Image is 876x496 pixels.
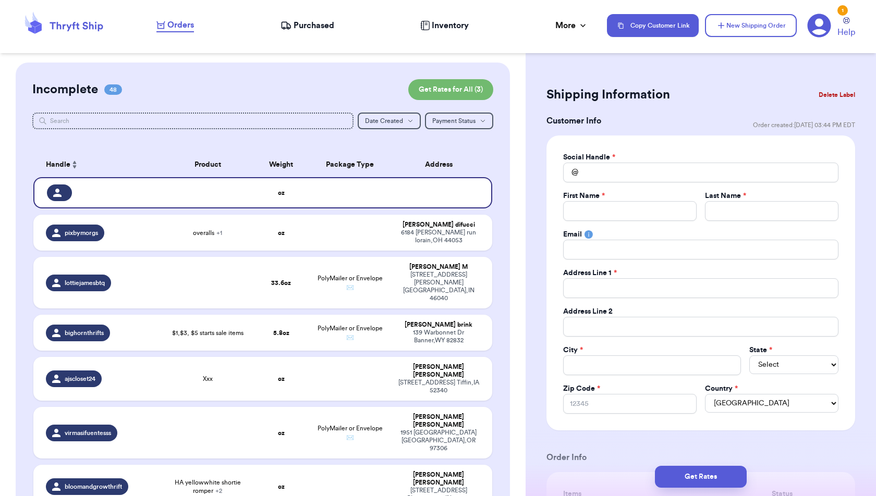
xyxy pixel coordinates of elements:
[203,375,213,383] span: Xxx
[318,325,383,341] span: PolyMailer or Envelope ✉️
[397,413,480,429] div: [PERSON_NAME] [PERSON_NAME]
[753,121,855,129] span: Order created: [DATE] 03:44 PM EDT
[278,430,285,436] strong: oz
[397,263,480,271] div: [PERSON_NAME] M
[65,429,111,437] span: virmasifuentesss
[318,425,383,441] span: PolyMailer or Envelope ✉️
[278,190,285,196] strong: oz
[563,306,613,317] label: Address Line 2
[397,379,480,394] div: [STREET_ADDRESS] Tiffin , IA 52340
[309,152,391,177] th: Package Type
[837,17,855,39] a: Help
[408,79,493,100] button: Get Rates for All (3)
[563,191,605,201] label: First Name
[397,229,480,244] div: 6184 [PERSON_NAME] run lorain , OH 44053
[318,275,383,291] span: PolyMailer or Envelope ✉️
[397,221,480,229] div: [PERSON_NAME] difucci
[65,329,104,337] span: bighornthrifts
[420,19,469,32] a: Inventory
[563,345,583,355] label: City
[65,375,95,383] span: ajscloset24
[397,271,480,302] div: [STREET_ADDRESS][PERSON_NAME] [GEOGRAPHIC_DATA] , IN 46040
[365,118,403,124] span: Date Created
[705,14,797,37] button: New Shipping Order
[555,19,588,32] div: More
[32,113,354,129] input: Search
[749,345,772,355] label: State
[278,230,285,236] strong: oz
[425,113,493,129] button: Payment Status
[294,19,334,32] span: Purchased
[563,394,697,414] input: 12345
[104,84,122,95] span: 48
[807,14,831,38] a: 1
[546,86,670,103] h2: Shipping Information
[162,152,254,177] th: Product
[432,118,476,124] span: Payment Status
[216,230,222,236] span: + 1
[563,268,617,278] label: Address Line 1
[167,19,194,31] span: Orders
[546,115,601,127] h3: Customer Info
[358,113,421,129] button: Date Created
[607,14,699,37] button: Copy Customer Link
[278,483,285,490] strong: oz
[814,83,859,106] button: Delete Label
[253,152,309,177] th: Weight
[397,321,480,329] div: [PERSON_NAME] brink
[70,158,79,171] button: Sort ascending
[655,466,747,488] button: Get Rates
[397,429,480,452] div: 1951 [GEOGRAPHIC_DATA] [GEOGRAPHIC_DATA] , OR 97306
[391,152,492,177] th: Address
[65,229,98,237] span: pixbymorgs
[278,376,285,382] strong: oz
[432,19,469,32] span: Inventory
[273,330,289,336] strong: 5.8 oz
[563,383,600,394] label: Zip Code
[563,229,582,240] label: Email
[397,363,480,379] div: [PERSON_NAME] [PERSON_NAME]
[705,383,738,394] label: Country
[837,26,855,39] span: Help
[397,329,480,344] div: 139 Warbonnet Dr Banner , WY 82832
[271,280,291,286] strong: 33.6 oz
[172,329,244,337] span: $1,$3, $5 starts sale items
[546,451,855,464] h3: Order Info
[837,5,848,16] div: 1
[193,229,222,237] span: overalls
[156,19,194,32] a: Orders
[168,478,248,495] span: HA yellowwhite shortie romper
[563,163,578,182] div: @
[397,471,480,487] div: [PERSON_NAME] [PERSON_NAME]
[563,152,615,163] label: Social Handle
[46,159,70,170] span: Handle
[32,81,98,98] h2: Incomplete
[215,488,222,494] span: + 2
[65,279,105,287] span: lottiejamesbtq
[705,191,746,201] label: Last Name
[65,482,122,491] span: bloomandgrowthrift
[281,19,334,32] a: Purchased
